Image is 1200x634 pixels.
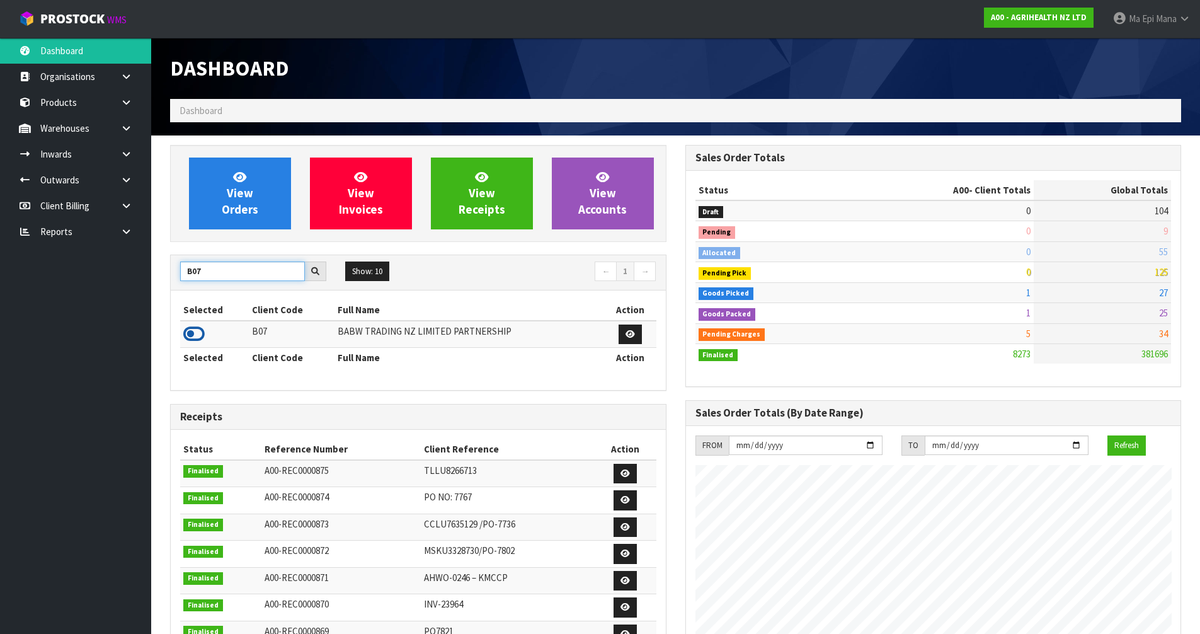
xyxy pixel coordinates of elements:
th: Client Code [249,300,334,320]
span: 104 [1155,205,1168,217]
span: 25 [1159,307,1168,319]
small: WMS [107,14,127,26]
span: PO NO: 7767 [424,491,472,503]
span: 9 [1163,225,1168,237]
span: Pending [699,226,736,239]
th: Reference Number [261,439,421,459]
span: 0 [1026,246,1031,258]
span: Pending Pick [699,267,751,280]
span: Finalised [183,519,223,531]
span: Allocated [699,247,741,260]
td: B07 [249,321,334,348]
span: 34 [1159,328,1168,340]
span: 8273 [1013,348,1031,360]
a: → [634,262,656,282]
span: Dashboard [170,55,289,81]
img: cube-alt.png [19,11,35,26]
th: Action [595,439,656,459]
span: Goods Picked [699,287,754,300]
span: Finalised [183,546,223,558]
button: Show: 10 [345,262,389,282]
span: MSKU3328730/PO-7802 [424,545,515,556]
span: INV-23964 [424,598,463,610]
button: Refresh [1107,435,1146,456]
th: Client Reference [421,439,595,459]
span: A00 [953,184,969,196]
span: 0 [1026,266,1031,278]
div: FROM [695,435,729,456]
nav: Page navigation [428,262,656,284]
span: A00-REC0000870 [265,598,329,610]
a: ViewInvoices [310,158,412,229]
span: A00-REC0000873 [265,518,329,530]
span: Draft [699,206,724,219]
span: Finalised [183,572,223,585]
span: Goods Packed [699,308,756,321]
input: Search clients [180,262,305,281]
span: AHWO-0246 – KMCCP [424,572,508,584]
a: ViewReceipts [431,158,533,229]
a: A00 - AGRIHEALTH NZ LTD [984,8,1094,28]
span: Ma Epi [1129,13,1154,25]
span: CCLU7635129 /PO-7736 [424,518,515,530]
span: Finalised [183,599,223,612]
span: Dashboard [180,105,222,117]
div: TO [901,435,925,456]
h3: Sales Order Totals (By Date Range) [695,407,1172,419]
a: ViewAccounts [552,158,654,229]
th: Global Totals [1034,180,1171,200]
span: 1 [1026,287,1031,299]
th: Selected [180,300,249,320]
span: Finalised [183,492,223,505]
th: Status [695,180,853,200]
th: Full Name [334,348,604,368]
th: Action [604,300,656,320]
span: Mana [1156,13,1177,25]
span: View Orders [222,170,258,217]
span: Finalised [699,349,738,362]
strong: A00 - AGRIHEALTH NZ LTD [991,12,1087,23]
a: 1 [616,262,634,282]
span: Pending Charges [699,328,765,341]
th: Selected [180,348,249,368]
td: BABW TRADING NZ LIMITED PARTNERSHIP [334,321,604,348]
span: 27 [1159,287,1168,299]
th: Full Name [334,300,604,320]
span: A00-REC0000872 [265,545,329,556]
h3: Sales Order Totals [695,152,1172,164]
span: View Accounts [578,170,627,217]
span: 125 [1155,266,1168,278]
th: Client Code [249,348,334,368]
th: - Client Totals [852,180,1034,200]
span: ProStock [40,11,105,27]
a: ViewOrders [189,158,291,229]
h3: Receipts [180,411,656,423]
span: View Invoices [339,170,383,217]
span: 1 [1026,307,1031,319]
span: A00-REC0000874 [265,491,329,503]
span: A00-REC0000871 [265,572,329,584]
span: 0 [1026,205,1031,217]
span: TLLU8266713 [424,464,477,476]
th: Action [604,348,656,368]
span: Finalised [183,465,223,478]
span: View Receipts [459,170,505,217]
span: 5 [1026,328,1031,340]
a: ← [595,262,617,282]
span: 381696 [1141,348,1168,360]
span: A00-REC0000875 [265,464,329,476]
th: Status [180,439,261,459]
span: 0 [1026,225,1031,237]
span: 55 [1159,246,1168,258]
